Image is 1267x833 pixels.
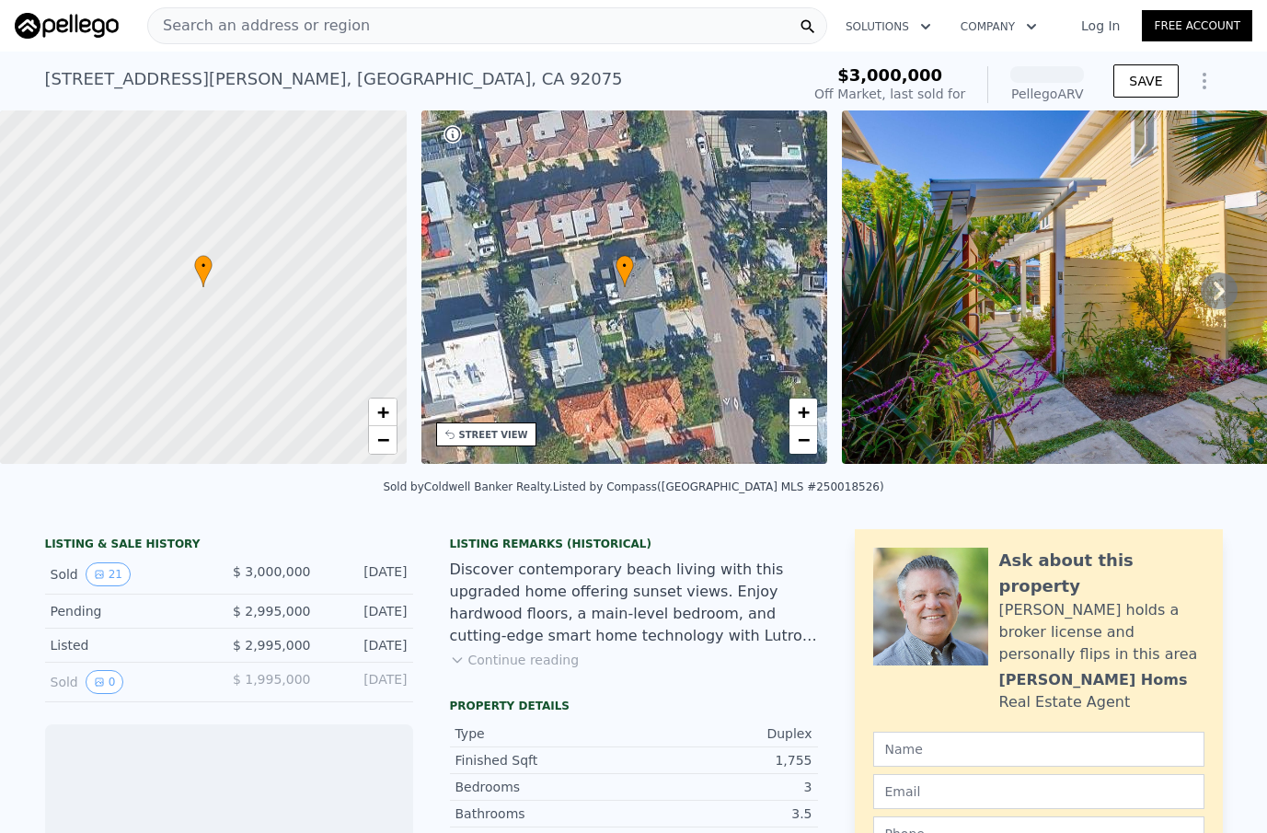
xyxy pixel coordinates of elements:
[634,778,812,796] div: 3
[999,599,1204,665] div: [PERSON_NAME] holds a broker license and personally flips in this area
[616,258,634,274] span: •
[86,562,131,586] button: View historical data
[369,399,397,426] a: Zoom in
[873,774,1204,809] input: Email
[233,564,311,579] span: $ 3,000,000
[873,732,1204,767] input: Name
[194,255,213,287] div: •
[450,537,818,551] div: Listing Remarks (Historical)
[999,669,1188,691] div: [PERSON_NAME] Homs
[455,804,634,823] div: Bathrooms
[51,562,214,586] div: Sold
[376,428,388,451] span: −
[634,724,812,743] div: Duplex
[1010,85,1084,103] div: Pellego ARV
[15,13,119,39] img: Pellego
[450,699,818,713] div: Property details
[798,400,810,423] span: +
[233,638,311,653] span: $ 2,995,000
[383,480,552,493] div: Sold by Coldwell Banker Realty .
[326,670,408,694] div: [DATE]
[455,778,634,796] div: Bedrooms
[233,672,311,687] span: $ 1,995,000
[814,85,965,103] div: Off Market, last sold for
[51,602,214,620] div: Pending
[450,559,818,647] div: Discover contemporary beach living with this upgraded home offering sunset views. Enjoy hardwood ...
[789,399,817,426] a: Zoom in
[634,804,812,823] div: 3.5
[999,691,1131,713] div: Real Estate Agent
[233,604,311,619] span: $ 2,995,000
[326,602,408,620] div: [DATE]
[459,428,528,442] div: STREET VIEW
[946,10,1052,43] button: Company
[455,724,634,743] div: Type
[999,548,1204,599] div: Ask about this property
[86,670,124,694] button: View historical data
[51,636,214,654] div: Listed
[455,751,634,769] div: Finished Sqft
[789,426,817,454] a: Zoom out
[1113,64,1178,98] button: SAVE
[634,751,812,769] div: 1,755
[148,15,370,37] span: Search an address or region
[837,65,942,85] span: $3,000,000
[45,66,623,92] div: [STREET_ADDRESS][PERSON_NAME] , [GEOGRAPHIC_DATA] , CA 92075
[553,480,884,493] div: Listed by Compass ([GEOGRAPHIC_DATA] MLS #250018526)
[51,670,214,694] div: Sold
[1059,17,1142,35] a: Log In
[376,400,388,423] span: +
[450,651,580,669] button: Continue reading
[831,10,946,43] button: Solutions
[616,255,634,287] div: •
[326,636,408,654] div: [DATE]
[45,537,413,555] div: LISTING & SALE HISTORY
[798,428,810,451] span: −
[326,562,408,586] div: [DATE]
[1142,10,1252,41] a: Free Account
[194,258,213,274] span: •
[1186,63,1223,99] button: Show Options
[369,426,397,454] a: Zoom out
